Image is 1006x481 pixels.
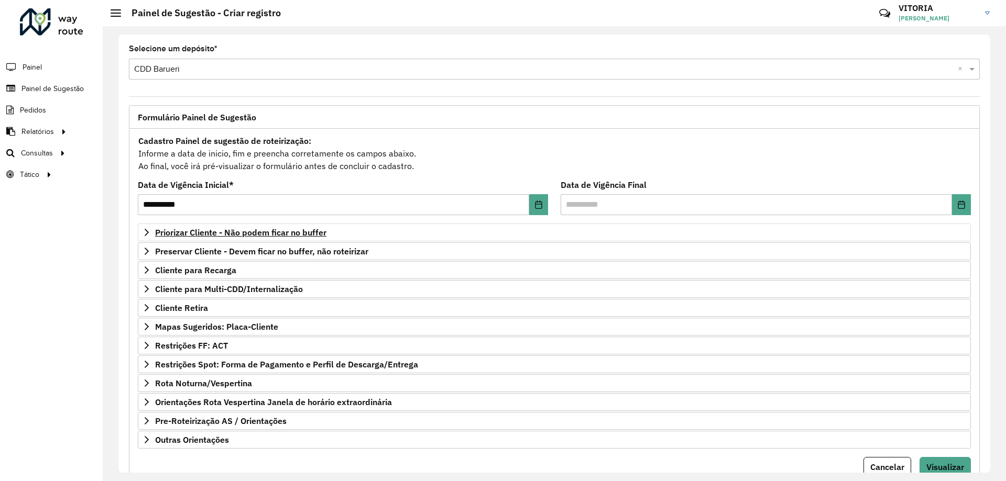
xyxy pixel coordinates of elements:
[873,2,896,25] a: Contato Rápido
[155,228,326,237] span: Priorizar Cliente - Não podem ficar no buffer
[121,7,281,19] h2: Painel de Sugestão - Criar registro
[138,178,234,191] label: Data de Vigência Inicial
[20,169,39,180] span: Tático
[138,134,971,173] div: Informe a data de inicio, fim e preencha corretamente os campos abaixo. Ao final, você irá pré-vi...
[155,360,418,368] span: Restrições Spot: Forma de Pagamento e Perfil de Descarga/Entrega
[129,42,217,55] label: Selecione um depósito
[155,266,236,274] span: Cliente para Recarga
[138,337,971,354] a: Restrições FF: ACT
[958,63,967,75] span: Clear all
[21,148,53,159] span: Consultas
[561,178,647,191] label: Data de Vigência Final
[138,223,971,241] a: Priorizar Cliente - Não podem ficar no buffer
[952,194,971,215] button: Choose Date
[155,398,392,406] span: Orientações Rota Vespertina Janela de horário extraordinária
[155,379,252,387] span: Rota Noturna/Vespertina
[155,435,229,444] span: Outras Orientações
[138,280,971,298] a: Cliente para Multi-CDD/Internalização
[870,462,904,472] span: Cancelar
[138,242,971,260] a: Preservar Cliente - Devem ficar no buffer, não roteirizar
[138,431,971,449] a: Outras Orientações
[138,412,971,430] a: Pre-Roteirização AS / Orientações
[899,14,977,23] span: [PERSON_NAME]
[155,341,228,350] span: Restrições FF: ACT
[529,194,548,215] button: Choose Date
[899,3,977,13] h3: VITORIA
[155,417,287,425] span: Pre-Roteirização AS / Orientações
[155,247,368,255] span: Preservar Cliente - Devem ficar no buffer, não roteirizar
[23,62,42,73] span: Painel
[138,393,971,411] a: Orientações Rota Vespertina Janela de horário extraordinária
[155,304,208,312] span: Cliente Retira
[138,113,256,121] span: Formulário Painel de Sugestão
[138,261,971,279] a: Cliente para Recarga
[926,462,964,472] span: Visualizar
[21,83,84,94] span: Painel de Sugestão
[155,322,278,331] span: Mapas Sugeridos: Placa-Cliente
[138,355,971,373] a: Restrições Spot: Forma de Pagamento e Perfil de Descarga/Entrega
[21,126,54,137] span: Relatórios
[155,285,303,293] span: Cliente para Multi-CDD/Internalização
[138,374,971,392] a: Rota Noturna/Vespertina
[863,457,911,477] button: Cancelar
[920,457,971,477] button: Visualizar
[20,105,46,116] span: Pedidos
[138,318,971,335] a: Mapas Sugeridos: Placa-Cliente
[138,299,971,317] a: Cliente Retira
[138,136,311,146] strong: Cadastro Painel de sugestão de roteirização:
